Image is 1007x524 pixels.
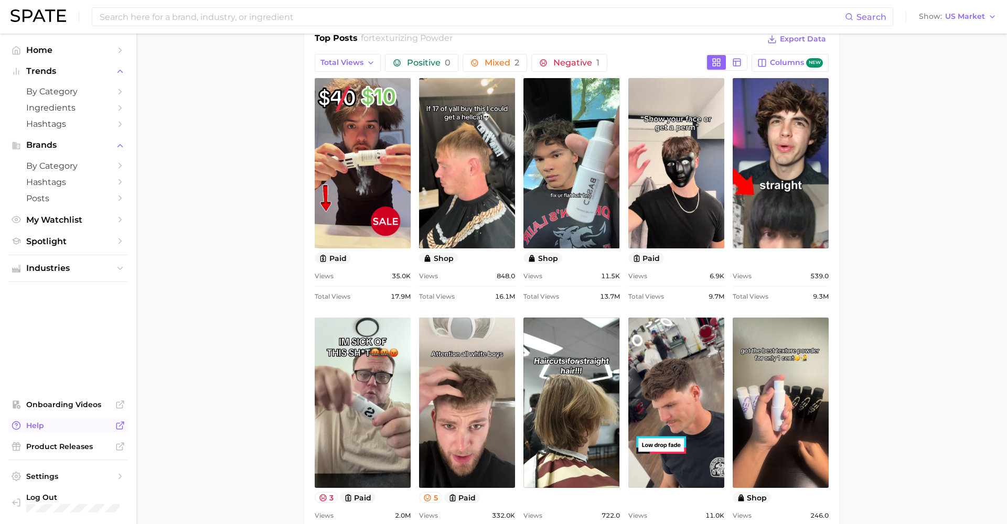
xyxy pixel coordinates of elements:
[601,270,620,282] span: 11.5k
[419,270,438,282] span: Views
[26,161,110,171] span: by Category
[709,290,724,303] span: 9.7m
[26,67,110,76] span: Trends
[945,14,985,19] span: US Market
[8,468,128,484] a: Settings
[523,290,559,303] span: Total Views
[553,59,599,67] span: Negative
[315,270,334,282] span: Views
[315,32,358,48] h1: Top Posts
[733,492,772,503] button: shop
[26,103,110,113] span: Ingredients
[770,58,823,68] span: Columns
[810,270,829,282] span: 539.0
[628,270,647,282] span: Views
[916,10,999,24] button: ShowUS Market
[392,270,411,282] span: 35.0k
[733,290,768,303] span: Total Views
[523,509,542,522] span: Views
[26,493,120,502] span: Log Out
[320,58,363,67] span: Total Views
[26,264,110,273] span: Industries
[705,509,724,522] span: 11.0k
[99,8,845,26] input: Search here for a brand, industry, or ingredient
[395,509,411,522] span: 2.0m
[407,59,451,67] span: Positive
[523,253,562,264] button: shop
[10,9,66,22] img: SPATE
[444,492,480,503] button: paid
[315,253,351,264] button: paid
[752,54,829,72] button: Columnsnew
[8,439,128,454] a: Product Releases
[445,58,451,68] span: 0
[315,54,381,72] button: Total Views
[628,290,664,303] span: Total Views
[497,270,515,282] span: 848.0
[8,397,128,412] a: Onboarding Videos
[26,177,110,187] span: Hashtags
[8,233,128,249] a: Spotlight
[419,290,455,303] span: Total Views
[26,421,110,430] span: Help
[8,418,128,433] a: Help
[8,260,128,276] button: Industries
[856,12,886,22] span: Search
[26,442,110,451] span: Product Releases
[26,119,110,129] span: Hashtags
[315,509,334,522] span: Views
[315,492,338,503] button: 3
[419,253,458,264] button: shop
[372,33,453,43] span: texturizing powder
[26,215,110,225] span: My Watchlist
[8,116,128,132] a: Hashtags
[26,236,110,246] span: Spotlight
[8,83,128,100] a: by Category
[8,174,128,190] a: Hashtags
[8,42,128,58] a: Home
[419,492,442,503] button: 5
[602,509,620,522] span: 722.0
[26,45,110,55] span: Home
[515,58,519,68] span: 2
[26,400,110,409] span: Onboarding Videos
[8,63,128,79] button: Trends
[919,14,942,19] span: Show
[26,472,110,481] span: Settings
[26,193,110,203] span: Posts
[806,58,823,68] span: new
[765,32,829,47] button: Export Data
[8,100,128,116] a: Ingredients
[710,270,724,282] span: 6.9k
[391,290,411,303] span: 17.9m
[8,137,128,153] button: Brands
[26,140,110,150] span: Brands
[361,32,453,48] h2: for
[600,290,620,303] span: 13.7m
[26,86,110,96] span: by Category
[523,270,542,282] span: Views
[733,270,752,282] span: Views
[485,59,519,67] span: Mixed
[8,158,128,174] a: by Category
[492,509,515,522] span: 332.0k
[419,509,438,522] span: Views
[780,35,826,43] span: Export Data
[495,290,515,303] span: 16.1m
[628,253,665,264] button: paid
[8,489,128,516] a: Log out. Currently logged in with e-mail abbyg@demertbrands.com.
[810,509,829,522] span: 246.0
[733,509,752,522] span: Views
[8,190,128,206] a: Posts
[628,509,647,522] span: Views
[315,290,350,303] span: Total Views
[596,58,599,68] span: 1
[340,492,376,503] button: paid
[8,212,128,228] a: My Watchlist
[813,290,829,303] span: 9.3m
